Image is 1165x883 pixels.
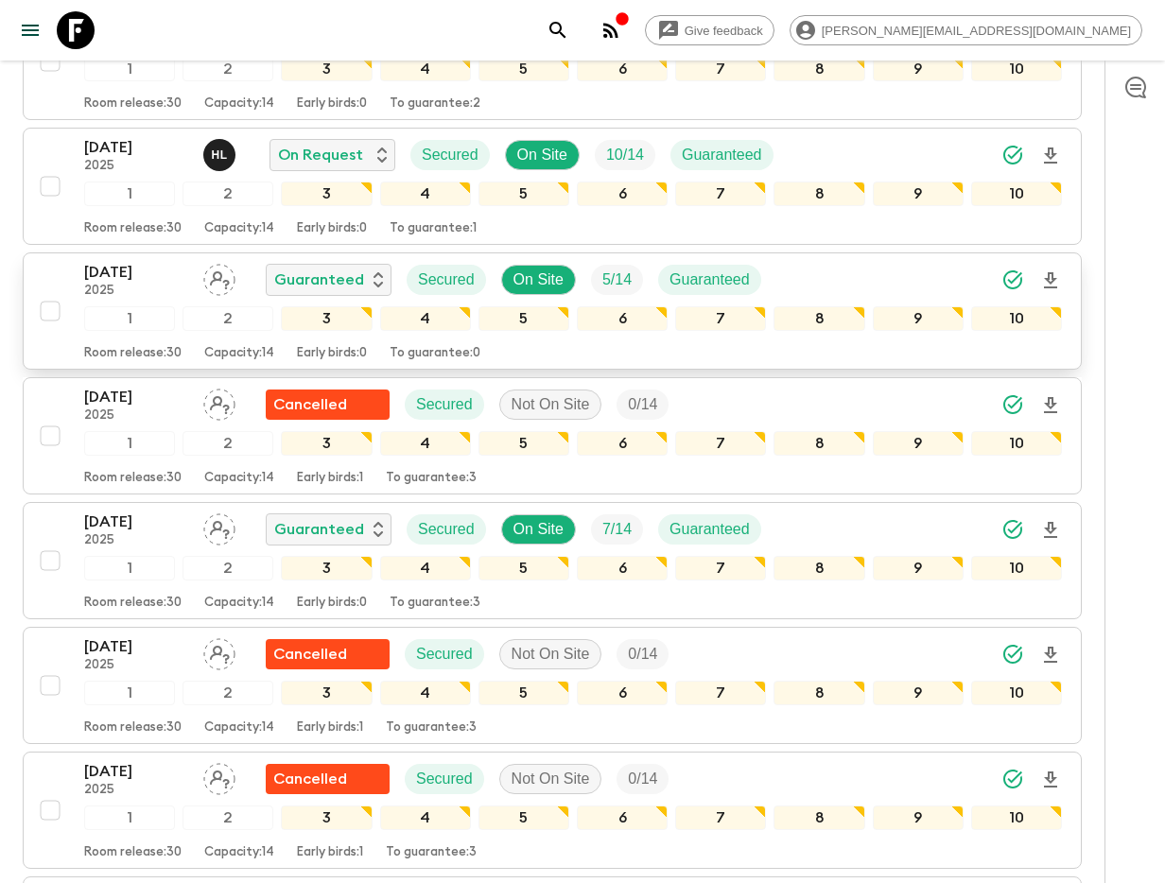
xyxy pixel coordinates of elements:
div: 8 [774,805,864,830]
div: 3 [281,306,372,331]
div: 7 [675,57,766,81]
p: 2025 [84,783,188,798]
div: 4 [380,431,471,456]
div: 6 [577,182,668,206]
p: Capacity: 14 [204,596,274,611]
p: Not On Site [512,768,590,790]
p: 7 / 14 [602,518,632,541]
span: Assign pack leader [203,769,235,784]
div: 8 [774,306,864,331]
div: 4 [380,681,471,705]
span: Assign pack leader [203,519,235,534]
div: 10 [971,681,1062,705]
div: 5 [478,431,569,456]
div: 7 [675,306,766,331]
p: Room release: 30 [84,96,182,112]
p: On Request [278,144,363,166]
p: Early birds: 1 [297,845,363,860]
div: 10 [971,306,1062,331]
div: Not On Site [499,764,602,794]
p: Early birds: 0 [297,596,367,611]
p: 2025 [84,408,188,424]
div: 3 [281,182,372,206]
div: 1 [84,182,175,206]
div: Trip Fill [617,639,669,669]
button: [DATE]2025Assign pack leaderFlash Pack cancellationSecuredNot On SiteTrip Fill12345678910Room rel... [23,752,1082,869]
svg: Download Onboarding [1039,394,1062,417]
button: [DATE]2025Assign pack leaderFlash Pack cancellationSecuredNot On SiteTrip Fill12345678910Room rel... [23,377,1082,494]
p: 0 / 14 [628,643,657,666]
div: Secured [405,764,484,794]
svg: Download Onboarding [1039,145,1062,167]
p: Guaranteed [682,144,762,166]
p: Secured [422,144,478,166]
div: 9 [873,182,964,206]
div: 4 [380,182,471,206]
div: Flash Pack cancellation [266,639,390,669]
div: 4 [380,805,471,830]
p: Secured [418,518,475,541]
div: 3 [281,681,372,705]
svg: Synced Successfully [1001,518,1024,541]
div: Secured [407,514,486,545]
p: Not On Site [512,643,590,666]
p: Secured [416,768,473,790]
div: 6 [577,431,668,456]
p: 5 / 14 [602,268,632,291]
div: 5 [478,805,569,830]
p: Room release: 30 [84,596,182,611]
div: 3 [281,57,372,81]
p: Cancelled [273,768,347,790]
div: 1 [84,556,175,580]
div: On Site [501,514,576,545]
svg: Synced Successfully [1001,393,1024,416]
div: Secured [410,140,490,170]
div: 2 [183,431,273,456]
div: 6 [577,556,668,580]
button: [DATE]2025Assign pack leaderGuaranteedSecuredOn SiteTrip FillGuaranteed12345678910Room release:30... [23,252,1082,370]
div: 8 [774,556,864,580]
p: Capacity: 14 [204,221,274,236]
div: 8 [774,182,864,206]
div: On Site [501,265,576,295]
div: 4 [380,57,471,81]
div: 2 [183,182,273,206]
div: 7 [675,805,766,830]
p: Room release: 30 [84,221,182,236]
p: 10 / 14 [606,144,644,166]
p: Room release: 30 [84,845,182,860]
p: To guarantee: 1 [390,221,477,236]
p: Capacity: 14 [204,471,274,486]
div: 10 [971,182,1062,206]
div: 2 [183,306,273,331]
div: 3 [281,805,372,830]
p: To guarantee: 0 [390,346,480,361]
p: 2025 [84,159,188,174]
p: Guaranteed [669,268,750,291]
p: Early birds: 0 [297,221,367,236]
div: Trip Fill [591,514,643,545]
p: 2025 [84,533,188,548]
div: 3 [281,556,372,580]
p: 0 / 14 [628,768,657,790]
span: Assign pack leader [203,644,235,659]
svg: Synced Successfully [1001,268,1024,291]
div: 7 [675,431,766,456]
div: 6 [577,57,668,81]
p: 2025 [84,284,188,299]
div: On Site [505,140,580,170]
p: [DATE] [84,386,188,408]
div: 4 [380,556,471,580]
p: Capacity: 14 [204,346,274,361]
div: Trip Fill [617,764,669,794]
div: 10 [971,805,1062,830]
svg: Synced Successfully [1001,144,1024,166]
div: 6 [577,306,668,331]
div: [PERSON_NAME][EMAIL_ADDRESS][DOMAIN_NAME] [790,15,1142,45]
div: Secured [407,265,486,295]
p: Early birds: 1 [297,720,363,736]
div: 7 [675,182,766,206]
svg: Download Onboarding [1039,644,1062,667]
p: Not On Site [512,393,590,416]
div: Secured [405,390,484,420]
